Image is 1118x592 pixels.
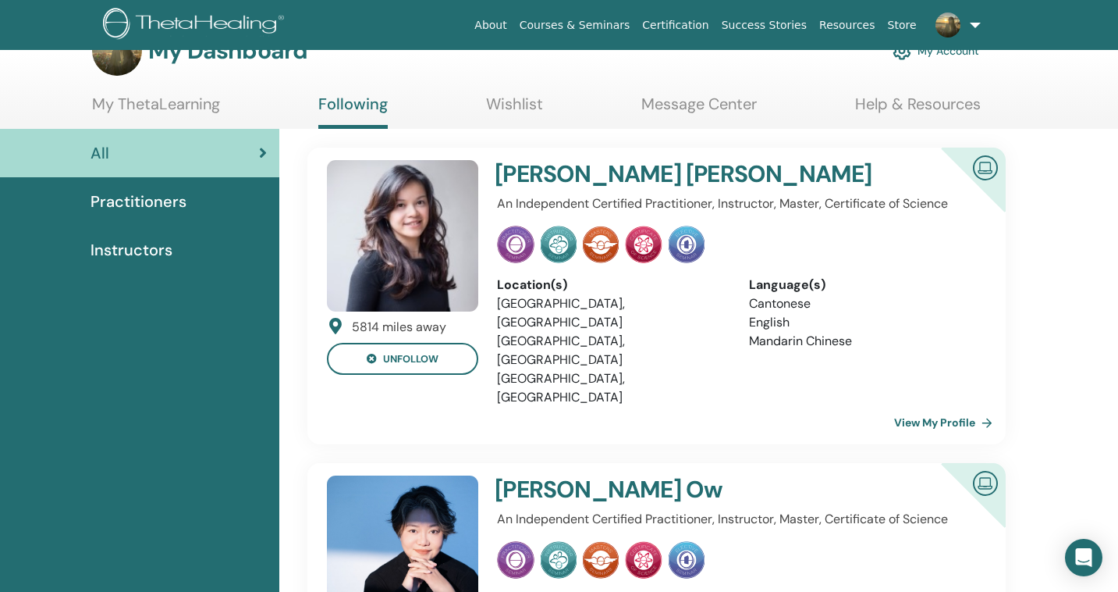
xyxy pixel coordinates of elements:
img: logo.png [103,8,289,43]
a: Certification [636,11,715,40]
li: English [749,313,977,332]
img: default.jpg [92,26,142,76]
img: Certified Online Instructor [967,465,1004,500]
p: An Independent Certified Practitioner, Instructor, Master, Certificate of Science [497,194,977,213]
button: unfollow [327,343,478,375]
div: 5814 miles away [352,318,446,337]
img: Certified Online Instructor [967,149,1004,184]
a: Store [882,11,923,40]
a: Courses & Seminars [513,11,637,40]
a: My ThetaLearning [92,95,220,125]
img: default.jpg [327,160,478,312]
div: Certified Online Instructor [916,148,1006,237]
img: cog.svg [893,37,911,64]
span: All [91,141,109,165]
img: default.jpg [935,12,960,37]
div: Certified Online Instructor [916,463,1006,553]
li: [GEOGRAPHIC_DATA], [GEOGRAPHIC_DATA] [497,332,725,369]
div: Location(s) [497,276,725,294]
a: Resources [813,11,882,40]
li: Cantonese [749,294,977,313]
a: Wishlist [486,95,543,125]
h4: [PERSON_NAME] Ow [495,476,895,504]
div: Language(s) [749,276,977,294]
a: My Account [893,34,979,68]
a: About [468,11,513,40]
h3: My Dashboard [148,37,307,65]
a: Message Center [641,95,757,125]
p: An Independent Certified Practitioner, Instructor, Master, Certificate of Science [497,510,977,529]
div: Open Intercom Messenger [1065,539,1102,576]
a: View My Profile [894,407,999,438]
li: [GEOGRAPHIC_DATA], [GEOGRAPHIC_DATA] [497,369,725,407]
a: Success Stories [715,11,813,40]
a: Following [318,95,388,129]
a: Help & Resources [855,95,981,125]
h4: [PERSON_NAME] [PERSON_NAME] [495,160,895,188]
li: [GEOGRAPHIC_DATA], [GEOGRAPHIC_DATA] [497,294,725,332]
li: Mandarin Chinese [749,332,977,351]
span: Instructors [91,238,172,262]
span: Practitioners [91,190,186,213]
